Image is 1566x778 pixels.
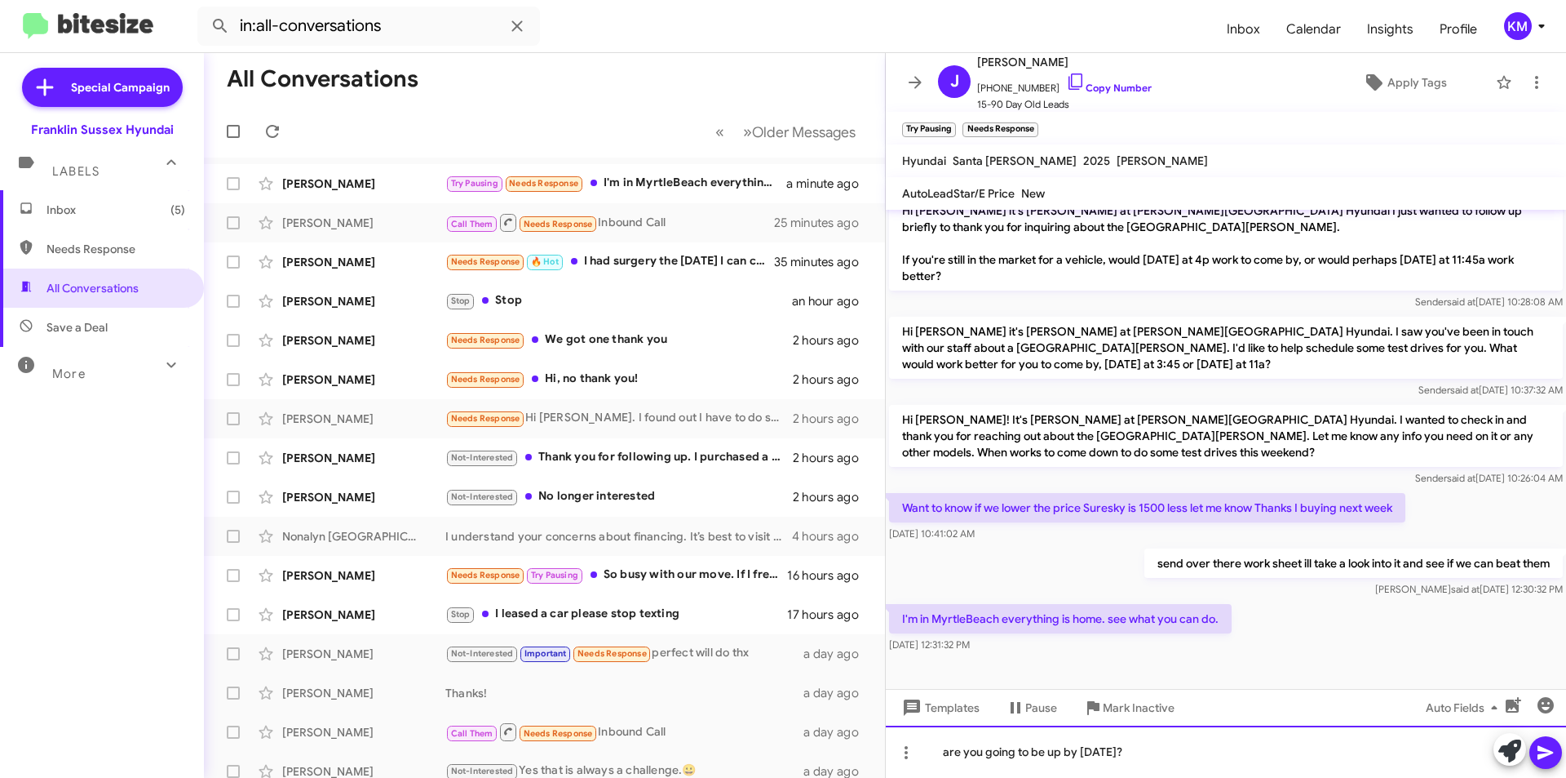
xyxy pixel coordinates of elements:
[1447,296,1475,308] span: said at
[577,648,647,659] span: Needs Response
[282,724,445,740] div: [PERSON_NAME]
[531,570,578,580] span: Try Pausing
[1083,153,1110,168] span: 2025
[803,724,872,740] div: a day ago
[451,766,514,776] span: Not-Interested
[46,202,185,218] span: Inbox
[282,450,445,466] div: [PERSON_NAME]
[451,413,520,424] span: Needs Response
[197,7,540,46] input: Search
[524,219,593,229] span: Needs Response
[977,72,1152,96] span: [PHONE_NUMBER]
[451,452,514,463] span: Not-Interested
[889,638,970,651] span: [DATE] 12:31:32 PM
[886,726,1566,778] div: are you going to be up by [DATE]?
[445,685,803,701] div: Thanks!
[1415,296,1563,308] span: Sender [DATE] 10:28:08 AM
[227,66,418,92] h1: All Conversations
[170,202,185,218] span: (5)
[743,122,752,142] span: »
[451,609,471,620] span: Stop
[1447,472,1475,484] span: said at
[962,122,1037,137] small: Needs Response
[1025,693,1057,722] span: Pause
[282,332,445,349] div: [PERSON_NAME]
[1427,6,1490,53] a: Profile
[445,331,793,349] div: We got one thank you
[889,405,1563,467] p: Hi [PERSON_NAME]! It's [PERSON_NAME] at [PERSON_NAME][GEOGRAPHIC_DATA] Hyundai. I wanted to check...
[524,648,567,659] span: Important
[445,722,803,742] div: Inbound Call
[793,450,872,466] div: 2 hours ago
[1451,583,1480,595] span: said at
[902,153,946,168] span: Hyundai
[993,693,1070,722] button: Pause
[451,296,471,306] span: Stop
[889,493,1405,522] p: Want to know if we lower the price Suresky is 1500 less let me know Thanks I buying next week
[451,256,520,267] span: Needs Response
[1021,186,1045,201] span: New
[1273,6,1354,53] a: Calendar
[451,219,493,229] span: Call Them
[451,570,520,580] span: Needs Response
[46,319,108,336] span: Save a Deal
[950,69,959,95] span: J
[524,728,593,739] span: Needs Response
[774,215,872,231] div: 25 minutes ago
[445,174,786,193] div: I'm in MyrtleBeach everything is home. see what you can do.
[786,176,872,192] div: a minute ago
[792,528,872,545] div: 4 hours ago
[509,178,578,189] span: Needs Response
[451,491,514,502] span: Not-Interested
[445,566,787,585] div: So busy with our move. If I free up 1/2 day, I'll check back. Thanks
[445,605,787,624] div: I leased a car please stop texting
[445,644,803,663] div: perfect will do thx
[445,528,792,545] div: I understand your concerns about financing. It’s best to visit us so we can explore options toget...
[803,685,872,701] div: a day ago
[52,367,86,381] span: More
[1144,549,1563,578] p: send over there work sheet ill take a look into it and see if we can beat them
[445,291,792,310] div: Stop
[451,374,520,385] span: Needs Response
[445,487,793,506] div: No longer interested
[889,196,1563,291] p: Hi [PERSON_NAME] it's [PERSON_NAME] at [PERSON_NAME][GEOGRAPHIC_DATA] Hyundai I just wanted to fo...
[1214,6,1273,53] span: Inbox
[1387,68,1447,97] span: Apply Tags
[282,646,445,662] div: [PERSON_NAME]
[1504,12,1532,40] div: KM
[792,293,872,309] div: an hour ago
[787,607,872,623] div: 17 hours ago
[451,335,520,345] span: Needs Response
[1066,82,1152,94] a: Copy Number
[445,409,793,428] div: Hi [PERSON_NAME]. I found out I have to do some major repairs on my house so I'm going to hold of...
[531,256,559,267] span: 🔥 Hot
[1426,693,1504,722] span: Auto Fields
[899,693,980,722] span: Templates
[1103,693,1174,722] span: Mark Inactive
[1415,472,1563,484] span: Sender [DATE] 10:26:04 AM
[282,411,445,427] div: [PERSON_NAME]
[886,693,993,722] button: Templates
[445,370,793,389] div: Hi, no thank you!
[46,280,139,296] span: All Conversations
[52,164,100,179] span: Labels
[889,317,1563,379] p: Hi [PERSON_NAME] it's [PERSON_NAME] at [PERSON_NAME][GEOGRAPHIC_DATA] Hyundai. I saw you've been ...
[793,489,872,505] div: 2 hours ago
[902,122,956,137] small: Try Pausing
[445,448,793,467] div: Thank you for following up. I purchased a Ford Bronco.
[706,115,865,149] nav: Page navigation example
[1320,68,1488,97] button: Apply Tags
[451,648,514,659] span: Not-Interested
[977,52,1152,72] span: [PERSON_NAME]
[282,215,445,231] div: [PERSON_NAME]
[733,115,865,149] button: Next
[706,115,734,149] button: Previous
[71,79,170,96] span: Special Campaign
[282,371,445,388] div: [PERSON_NAME]
[282,567,445,584] div: [PERSON_NAME]
[1354,6,1427,53] a: Insights
[282,489,445,505] div: [PERSON_NAME]
[1117,153,1208,168] span: [PERSON_NAME]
